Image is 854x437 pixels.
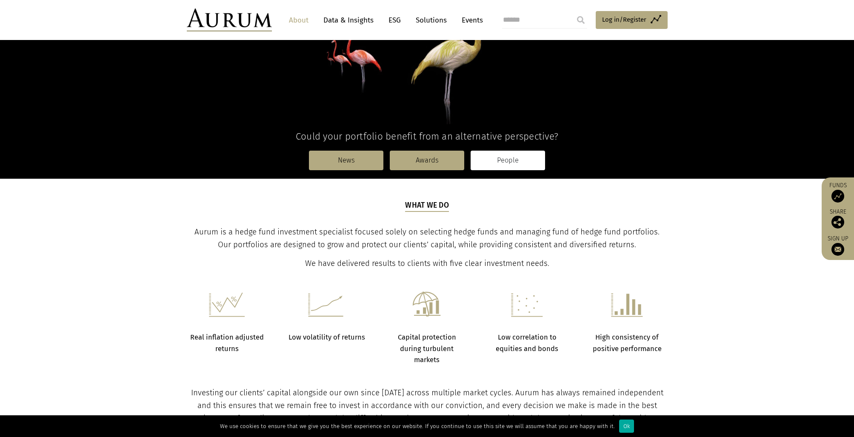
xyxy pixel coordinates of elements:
[305,259,549,268] span: We have delivered results to clients with five clear investment needs.
[285,12,313,28] a: About
[390,151,464,170] a: Awards
[619,420,634,433] div: Ok
[190,333,264,352] strong: Real inflation adjusted returns
[288,333,365,341] strong: Low volatility of returns
[496,333,558,352] strong: Low correlation to equities and bonds
[572,11,589,29] input: Submit
[194,227,660,249] span: Aurum is a hedge fund investment specialist focused solely on selecting hedge funds and managing ...
[187,131,668,142] h4: Could your portfolio benefit from an alternative perspective?
[457,12,483,28] a: Events
[826,209,850,228] div: Share
[596,11,668,29] a: Log in/Register
[398,333,456,364] strong: Capital protection during turbulent markets
[826,235,850,256] a: Sign up
[471,151,545,170] a: People
[384,12,405,28] a: ESG
[831,243,844,256] img: Sign up to our newsletter
[187,9,272,31] img: Aurum
[405,200,449,212] h5: What we do
[593,333,662,352] strong: High consistency of positive performance
[602,14,646,25] span: Log in/Register
[826,182,850,203] a: Funds
[191,388,663,436] span: Investing our clients’ capital alongside our own since [DATE] across multiple market cycles. Auru...
[319,12,378,28] a: Data & Insights
[309,151,383,170] a: News
[831,190,844,203] img: Access Funds
[831,216,844,228] img: Share this post
[411,12,451,28] a: Solutions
